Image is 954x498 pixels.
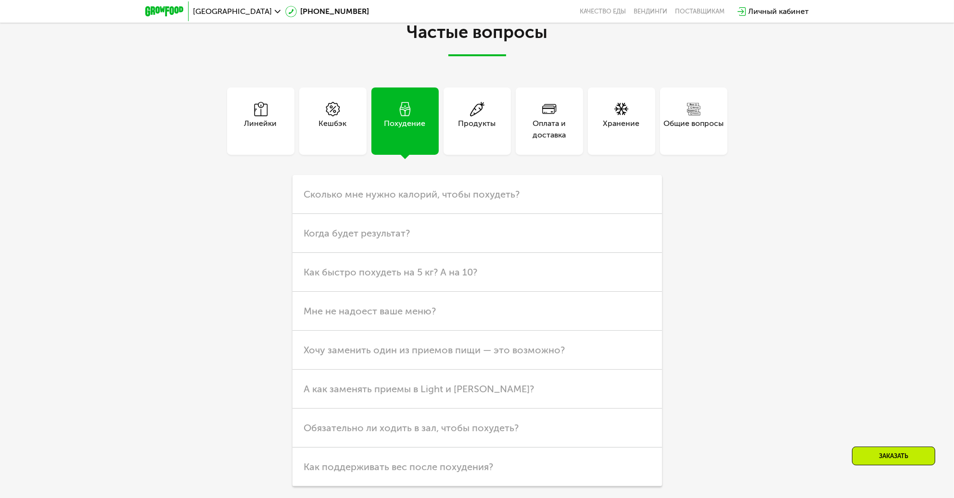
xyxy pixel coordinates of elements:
span: Сколько мне нужно калорий, чтобы похудеть? [304,188,520,200]
div: Похудение [384,118,426,141]
a: Вендинги [634,8,668,15]
div: Хранение [603,118,640,141]
span: Хочу заменить один из приемов пищи — это возможно? [304,344,565,356]
div: поставщикам [675,8,725,15]
span: Как поддерживать вес после похудения? [304,461,494,473]
div: Личный кабинет [749,6,809,17]
div: Заказать [852,447,935,465]
h2: Частые вопросы [208,23,747,56]
div: Оплата и доставка [516,118,583,141]
div: Кешбэк [319,118,347,141]
div: Общие вопросы [663,118,724,141]
span: [GEOGRAPHIC_DATA] [193,8,272,15]
a: [PHONE_NUMBER] [285,6,369,17]
span: Когда будет результат? [304,227,410,239]
span: Мне не надоест ваше меню? [304,305,436,317]
span: Как быстро похудеть на 5 кг? А на 10? [304,266,478,278]
div: Линейки [244,118,277,141]
div: Продукты [458,118,496,141]
span: А как заменять приемы в Light и [PERSON_NAME]? [304,383,534,395]
a: Качество еды [580,8,626,15]
span: Обязательно ли ходить в зал, чтобы похудеть? [304,422,519,434]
